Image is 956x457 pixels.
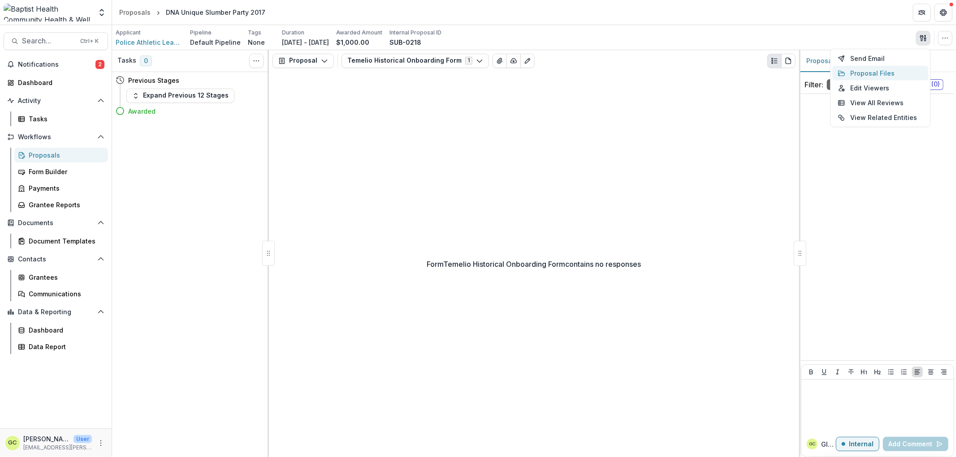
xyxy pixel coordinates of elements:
a: Grantee Reports [14,197,108,212]
button: Temelio Historical Onboarding Form1 [342,54,489,68]
button: Expand Previous 12 Stages [126,89,234,103]
span: 2 [95,60,104,69]
a: Police Athletic League Of Jacksonville Inc [116,38,183,47]
p: SUB-0218 [389,38,421,47]
button: Toggle View Cancelled Tasks [249,54,264,68]
button: Open Contacts [4,252,108,266]
span: Notifications [18,61,95,68]
button: Open entity switcher [95,4,108,21]
p: Filter: [805,79,823,90]
button: Add Comment [883,437,948,451]
div: Payments [29,184,101,193]
a: Data Report [14,339,108,354]
button: Plaintext view [767,54,782,68]
button: Align Right [939,367,949,377]
button: Ordered List [899,367,909,377]
div: DNA Unique Slumber Party 2017 [166,8,265,17]
img: Baptist Health Community Health & Well Being logo [4,4,92,21]
div: Proposals [119,8,151,17]
span: Search... [22,37,75,45]
p: Glenwood C [821,440,836,449]
p: Form Temelio Historical Onboarding Form contains no responses [427,259,641,269]
p: Applicant [116,29,141,37]
p: None [248,38,265,47]
span: Data & Reporting [18,308,94,316]
a: Grantees [14,270,108,285]
p: Duration [282,29,304,37]
span: Documents [18,219,94,227]
div: Data Report [29,342,101,351]
button: More [95,438,106,448]
a: Proposals [116,6,154,19]
button: Edit as form [520,54,535,68]
div: Dashboard [18,78,101,87]
p: Awarded Amount [336,29,382,37]
button: Bold [806,367,817,377]
div: Grantee Reports [29,200,101,209]
p: [DATE] - [DATE] [282,38,329,47]
button: Open Data & Reporting [4,305,108,319]
button: Notifications2 [4,57,108,72]
button: Italicize [832,367,843,377]
button: Partners [913,4,931,21]
h3: Tasks [117,57,136,64]
span: All ( 0 ) [827,79,852,90]
div: Grantees [29,273,101,282]
span: Contacts [18,256,94,263]
button: Align Left [912,367,923,377]
div: Glenwood Charles [9,440,17,446]
h4: Previous Stages [128,76,179,85]
button: Heading 2 [872,367,883,377]
span: Activity [18,97,94,105]
button: Open Documents [4,216,108,230]
div: Form Builder [29,167,101,176]
div: Glenwood Charles [809,442,815,446]
button: Underline [819,367,830,377]
p: [PERSON_NAME] [23,434,70,444]
div: Document Templates [29,236,101,246]
button: View Attached Files [493,54,507,68]
p: $1,000.00 [336,38,369,47]
p: Tags [248,29,261,37]
button: Align Center [926,367,936,377]
button: Get Help [934,4,952,21]
div: Communications [29,289,101,299]
span: Workflows [18,133,94,141]
p: Internal [849,440,874,448]
p: User [74,435,92,443]
button: Open Workflows [4,130,108,144]
nav: breadcrumb [116,6,269,19]
p: [EMAIL_ADDRESS][PERSON_NAME][DOMAIN_NAME] [23,444,92,452]
div: Dashboard [29,325,101,335]
button: Search... [4,32,108,50]
a: Proposals [14,148,108,162]
a: Dashboard [14,323,108,337]
div: Proposals [29,150,101,160]
button: Internal [836,437,879,451]
button: Heading 1 [859,367,869,377]
a: Dashboard [4,75,108,90]
a: Document Templates [14,234,108,248]
button: Proposal [273,54,334,68]
a: Form Builder [14,164,108,179]
h4: Awarded [128,107,156,116]
button: Open Activity [4,94,108,108]
p: Default Pipeline [190,38,241,47]
a: Payments [14,181,108,196]
span: 0 [140,56,152,66]
button: Strike [846,367,857,377]
div: Tasks [29,114,101,124]
p: Pipeline [190,29,212,37]
button: PDF view [781,54,796,68]
a: Tasks [14,111,108,126]
p: No comments yet [805,101,951,111]
div: Ctrl + K [78,36,100,46]
p: Internal Proposal ID [389,29,441,37]
a: Communications [14,286,108,301]
button: Bullet List [886,367,896,377]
